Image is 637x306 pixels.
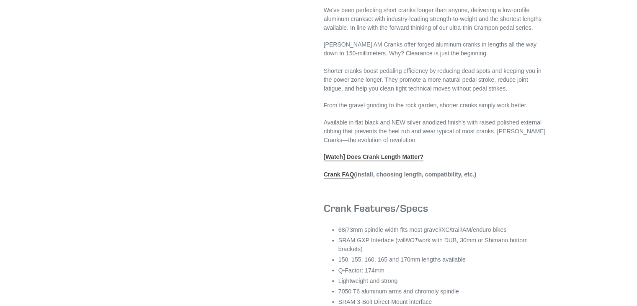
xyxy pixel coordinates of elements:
[325,66,547,93] p: Shorter cranks boost pedaling efficiency by reducing dead spots and keeping you in the power zone...
[340,225,547,233] li: 68/73mm spindle width fits most gravel/XC/trail/AM/enduro bikes
[325,170,355,178] a: Crank FAQ
[340,275,547,284] li: Lightweight and strong
[325,101,547,109] p: From the gravel grinding to the rock garden, shorter cranks simply work better.
[340,254,547,263] li: 150, 155, 160, 165 and 170mm lengths available
[325,40,547,58] p: [PERSON_NAME] AM Cranks offer forged aluminum cranks in lengths all the way down to 150-millimete...
[340,286,547,295] li: 7050 T6 aluminum arms and chromoly spindle
[325,201,547,213] h3: Crank Features/Specs
[407,236,419,243] em: NOT
[325,153,425,161] a: [Watch] Does Crank Length Matter?
[325,118,547,144] p: Available in flat black and NEW silver anodized finish's with raised polished external ribbing th...
[340,265,547,274] li: Q-Factor: 174mm
[325,6,547,32] p: We've been perfecting short cranks longer than anyone, delivering a low-profile aluminum crankset...
[340,235,547,253] li: SRAM GXP Interface (will work with DUB, 30mm or Shimano bottom brackets)
[325,170,477,178] strong: (install, choosing length, compatibility, etc.)
[340,296,547,305] li: SRAM 3-Bolt Direct-Mount interface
